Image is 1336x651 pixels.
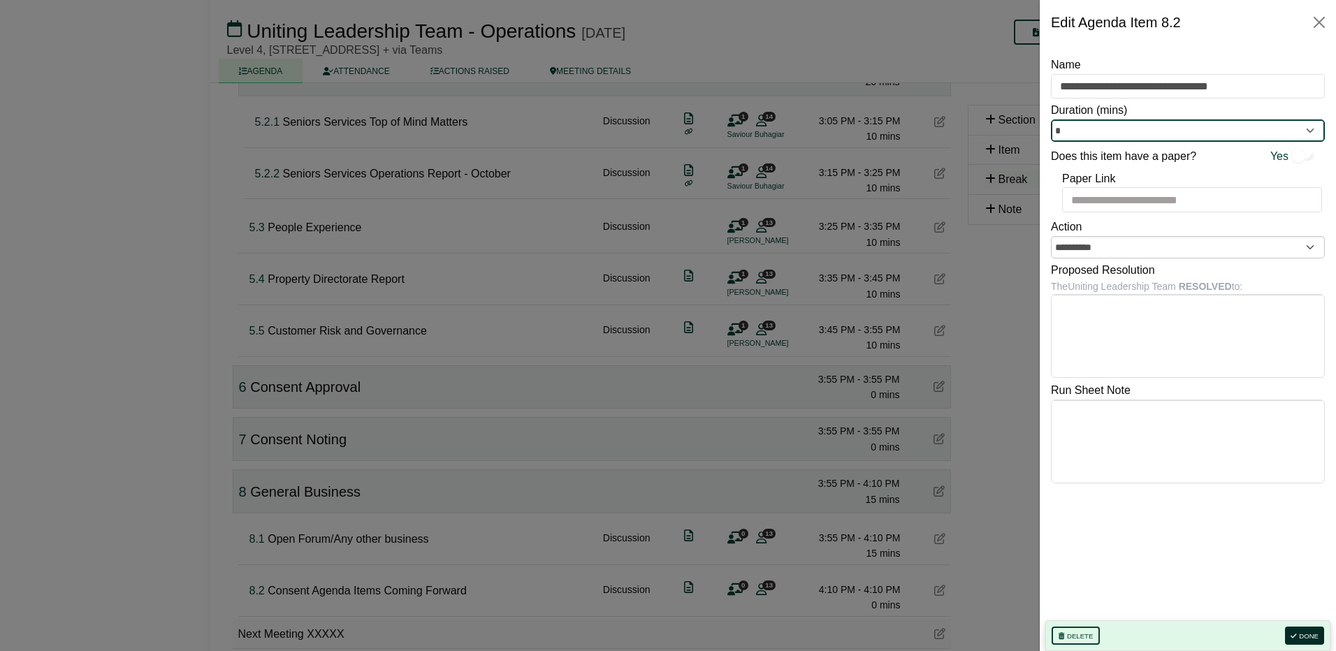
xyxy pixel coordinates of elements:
button: Delete [1052,627,1100,645]
label: Does this item have a paper? [1051,147,1196,166]
div: Edit Agenda Item 8.2 [1051,11,1181,34]
button: Close [1308,11,1330,34]
label: Run Sheet Note [1051,381,1131,400]
div: The Uniting Leadership Team to: [1051,279,1325,294]
label: Paper Link [1062,170,1116,188]
span: Yes [1270,147,1288,166]
label: Action [1051,218,1082,236]
label: Duration (mins) [1051,101,1127,119]
button: Done [1285,627,1324,645]
b: RESOLVED [1179,281,1232,292]
label: Proposed Resolution [1051,261,1155,279]
label: Name [1051,56,1081,74]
